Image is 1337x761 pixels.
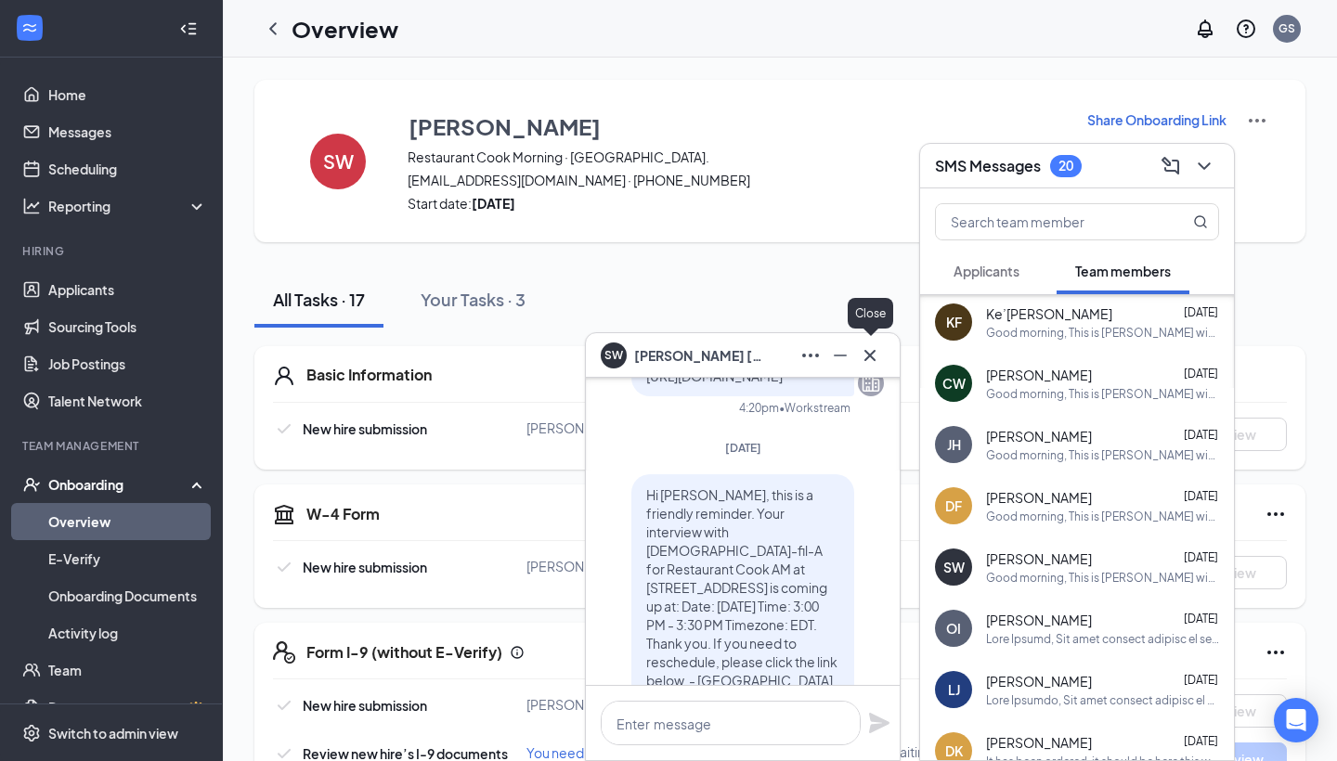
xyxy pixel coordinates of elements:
div: GS [1279,20,1295,36]
span: Start date: [408,194,1063,213]
div: Lore Ipsumdo‌‌‌‌, Sit amet consect adipisc el sedd eiu tempor inci utlaboree. Do magnaal eni admi... [986,692,1219,708]
h5: Basic Information [306,365,432,385]
span: [PERSON_NAME] [986,366,1092,384]
svg: ChevronDown [1193,155,1215,177]
div: DF [945,497,962,515]
svg: Collapse [179,19,198,38]
div: SW [943,558,965,576]
svg: Ellipses [1265,503,1287,525]
svg: Checkmark [273,418,295,440]
svg: Checkmark [273,556,295,578]
h5: Form I-9 (without E-Verify) [306,642,502,663]
span: [DATE] [1184,489,1218,503]
span: Hi [PERSON_NAME], this is a friendly reminder. Your interview with [DEMOGRAPHIC_DATA]-fil-A for R... [646,486,837,707]
svg: Minimize [829,344,851,367]
div: Onboarding [48,475,191,494]
button: Share Onboarding Link [1086,110,1227,130]
svg: Ellipses [1265,641,1287,664]
div: Lore Ipsumd‌‌‌‌, Sit amet consect adipisc el sedd eiu tempor inci utlaboree. Do magnaal eni admi ... [986,631,1219,647]
svg: WorkstreamLogo [20,19,39,37]
div: LJ [948,680,960,699]
div: 4:20pm [739,400,779,416]
span: [PERSON_NAME] [986,672,1092,690]
div: All Tasks · 17 [273,288,365,311]
svg: QuestionInfo [1235,18,1257,40]
h1: Overview [292,13,398,45]
svg: UserCheck [22,475,41,494]
span: [PERSON_NAME] [986,549,1092,568]
button: View [1194,694,1287,728]
span: Team members [1075,263,1171,279]
span: [PERSON_NAME] needs to complete [526,696,750,713]
span: [PERSON_NAME] [PERSON_NAME] [634,345,764,366]
span: Ke’[PERSON_NAME] [986,304,1112,323]
span: [PERSON_NAME] [986,488,1092,507]
span: [DATE] [725,441,761,455]
span: • Workstream [779,400,850,416]
div: Good morning, This is [PERSON_NAME] with [DEMOGRAPHIC_DATA]-fil-A. Thank you for filling out your... [986,509,1219,524]
div: KF [946,313,962,331]
span: [DATE] [1184,367,1218,380]
svg: Checkmark [273,694,295,716]
a: Onboarding Documents [48,577,207,614]
a: Team [48,651,207,689]
svg: ChevronLeft [262,18,284,40]
img: More Actions [1246,110,1268,132]
svg: FormI9EVerifyIcon [273,641,295,664]
div: Good morning, This is [PERSON_NAME] with [DEMOGRAPHIC_DATA]-fil-A. You are scheduled to begin ori... [986,570,1219,586]
button: ComposeMessage [1156,151,1186,181]
svg: Analysis [22,197,41,215]
svg: Notifications [1194,18,1216,40]
a: E-Verify [48,540,207,577]
div: Switch to admin view [48,724,178,742]
svg: Info [510,645,525,660]
div: Open Intercom Messenger [1274,698,1318,742]
button: Ellipses [796,341,825,370]
div: Reporting [48,197,208,215]
svg: Company [860,372,882,394]
span: [DATE] [1184,734,1218,748]
button: [PERSON_NAME] [408,110,1063,143]
div: Team Management [22,438,203,454]
div: JH [947,435,961,454]
button: Cross [855,341,885,370]
a: DocumentsCrown [48,689,207,726]
div: 20 [1058,158,1073,174]
h3: [PERSON_NAME] [409,110,601,142]
div: OI [946,619,961,638]
a: Home [48,76,207,113]
span: [DATE] [1184,612,1218,626]
div: CW [942,374,966,393]
div: DK [945,742,963,760]
span: Applicants [954,263,1019,279]
svg: Plane [868,712,890,734]
p: Share Onboarding Link [1087,110,1227,129]
svg: Ellipses [799,344,822,367]
div: Close [848,298,893,329]
svg: User [273,365,295,387]
a: Applicants [48,271,207,308]
strong: [DATE] [472,195,515,212]
button: SW [292,110,384,213]
span: [PERSON_NAME] [986,427,1092,445]
a: Scheduling [48,150,207,187]
div: Your Tasks · 3 [421,288,526,311]
h4: SW [323,155,354,168]
a: Talent Network [48,382,207,419]
svg: TaxGovernmentIcon [273,503,295,525]
span: [PERSON_NAME] needs to complete [526,558,750,574]
button: ChevronDown [1189,151,1219,181]
a: Job Postings [48,345,207,382]
input: Search team member [936,204,1156,239]
svg: Settings [22,724,41,742]
span: [PERSON_NAME] needs to complete [526,419,750,436]
h5: W-4 Form [306,504,380,524]
button: View [1194,556,1287,589]
h3: SMS Messages [935,156,1041,176]
span: New hire submission [303,697,427,714]
span: [PERSON_NAME] [986,733,1092,752]
span: [PERSON_NAME] [986,611,1092,629]
span: [DATE] [1184,673,1218,687]
svg: MagnifyingGlass [1193,214,1208,229]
